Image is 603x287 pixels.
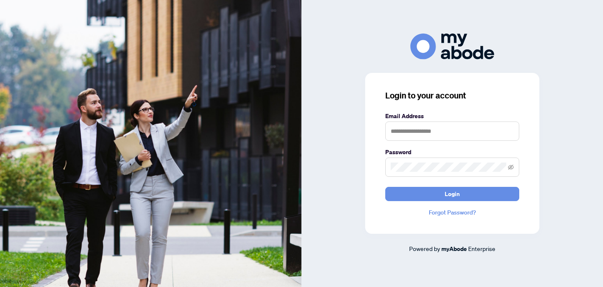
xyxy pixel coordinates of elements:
label: Password [385,147,519,157]
span: Enterprise [468,245,495,252]
span: Login [445,187,460,201]
img: ma-logo [410,34,494,59]
label: Email Address [385,111,519,121]
button: Login [385,187,519,201]
a: myAbode [441,244,467,253]
span: Powered by [409,245,440,252]
a: Forgot Password? [385,208,519,217]
h3: Login to your account [385,90,519,101]
span: eye-invisible [508,164,514,170]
